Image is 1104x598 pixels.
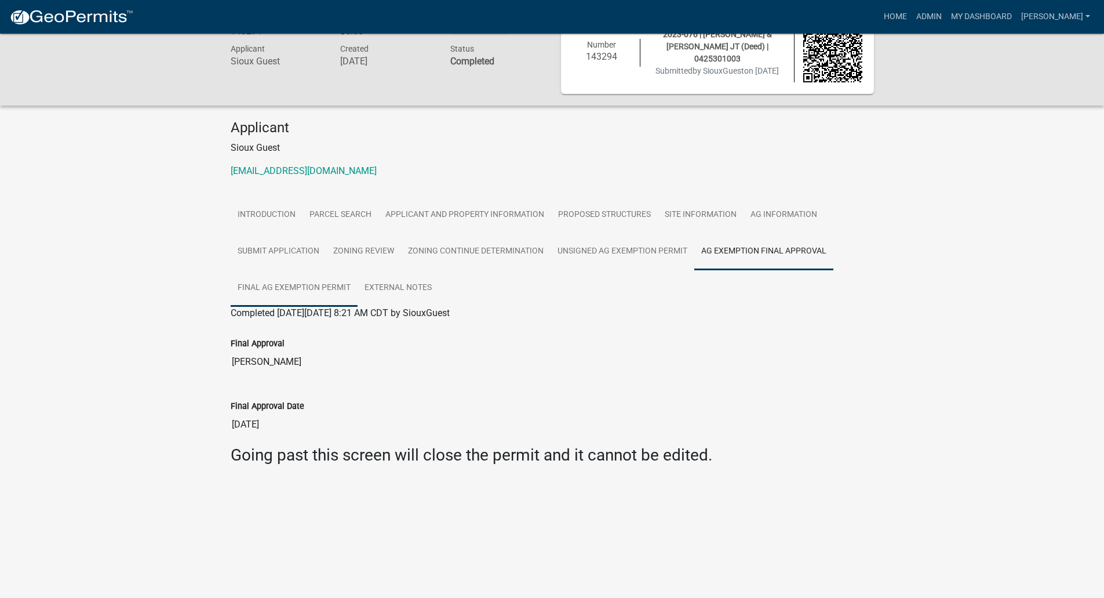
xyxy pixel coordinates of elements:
[303,197,378,234] a: Parcel search
[1016,6,1095,28] a: [PERSON_NAME]
[551,233,694,270] a: Unsigned Ag Exemption Permit
[231,141,874,155] p: Sioux Guest
[693,66,744,75] span: by SiouxGuest
[231,119,874,136] h4: Applicant
[326,233,401,270] a: Zoning Review
[551,197,658,234] a: Proposed Structures
[694,233,833,270] a: Ag Exemption Final Approval
[450,44,474,53] span: Status
[879,6,912,28] a: Home
[340,56,433,67] h6: [DATE]
[450,56,494,67] strong: Completed
[658,197,744,234] a: Site Information
[231,56,323,67] h6: Sioux Guest
[231,233,326,270] a: Submit Application
[340,44,369,53] span: Created
[401,233,551,270] a: Zoning Continue Determination
[912,6,946,28] a: Admin
[231,270,358,307] a: Final Ag Exemption Permit
[655,66,779,75] span: Submitted on [DATE]
[946,6,1016,28] a: My Dashboard
[231,340,285,348] label: Final Approval
[231,165,377,176] a: [EMAIL_ADDRESS][DOMAIN_NAME]
[378,197,551,234] a: Applicant and Property Information
[231,445,874,465] h3: Going past this screen will close the permit and it cannot be edited.
[803,23,862,82] img: QR code
[231,44,265,53] span: Applicant
[744,197,824,234] a: Ag Information
[573,51,632,62] h6: 143294
[231,197,303,234] a: Introduction
[231,403,304,411] label: Final Approval Date
[358,270,439,307] a: External Notes
[663,30,772,63] span: 2023-076 | [PERSON_NAME] & [PERSON_NAME] JT (Deed) | 0425301003
[587,40,616,49] span: Number
[231,307,450,318] span: Completed [DATE][DATE] 8:21 AM CDT by SiouxGuest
